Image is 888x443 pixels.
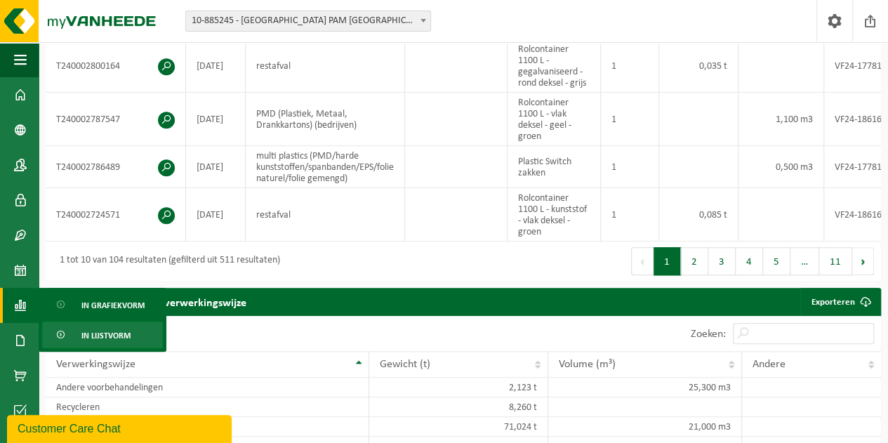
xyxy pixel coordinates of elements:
[246,146,405,188] td: multi plastics (PMD/harde kunststoffen/spanbanden/EPS/folie naturel/folie gemengd)
[380,359,430,370] span: Gewicht (t)
[508,188,601,242] td: Rolcontainer 1100 L - kunststof - vlak deksel - groen
[508,93,601,146] td: Rolcontainer 1100 L - vlak deksel - geel - groen
[369,397,549,417] td: 8,260 t
[186,146,246,188] td: [DATE]
[46,397,369,417] td: Recycleren
[601,188,659,242] td: 1
[631,247,654,275] button: Previous
[819,247,852,275] button: 11
[763,247,790,275] button: 5
[42,291,163,318] a: In grafiekvorm
[186,188,246,242] td: [DATE]
[46,146,186,188] td: T240002786489
[738,93,824,146] td: 1,100 m3
[186,39,246,93] td: [DATE]
[736,247,763,275] button: 4
[7,412,234,443] iframe: chat widget
[548,417,742,437] td: 21,000 m3
[46,93,186,146] td: T240002787547
[601,39,659,93] td: 1
[46,39,186,93] td: T240002800164
[659,39,738,93] td: 0,035 t
[246,93,405,146] td: PMD (Plastiek, Metaal, Drankkartons) (bedrijven)
[369,378,549,397] td: 2,123 t
[708,247,736,275] button: 3
[654,247,681,275] button: 1
[53,249,280,274] div: 1 tot 10 van 104 resultaten (gefilterd uit 511 resultaten)
[185,11,431,32] span: 10-885245 - SAINT-GOBAIN PAM BELGIUM NV - LANDEN
[790,247,819,275] span: …
[246,188,405,242] td: restafval
[659,188,738,242] td: 0,085 t
[691,329,726,340] label: Zoeken:
[508,146,601,188] td: Plastic Switch zakken
[738,146,824,188] td: 0,500 m3
[753,359,786,370] span: Andere
[46,188,186,242] td: T240002724571
[852,247,874,275] button: Next
[508,39,601,93] td: Rolcontainer 1100 L - gegalvaniseerd - rond deksel - grijs
[601,93,659,146] td: 1
[81,322,131,349] span: In lijstvorm
[681,247,708,275] button: 2
[46,378,369,397] td: Andere voorbehandelingen
[800,288,880,316] a: Exporteren
[246,39,405,93] td: restafval
[56,359,135,370] span: Verwerkingswijze
[369,417,549,437] td: 71,024 t
[186,11,430,31] span: 10-885245 - SAINT-GOBAIN PAM BELGIUM NV - LANDEN
[81,292,145,319] span: In grafiekvorm
[42,322,163,348] a: In lijstvorm
[559,359,616,370] span: Volume (m³)
[548,378,742,397] td: 25,300 m3
[601,146,659,188] td: 1
[186,93,246,146] td: [DATE]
